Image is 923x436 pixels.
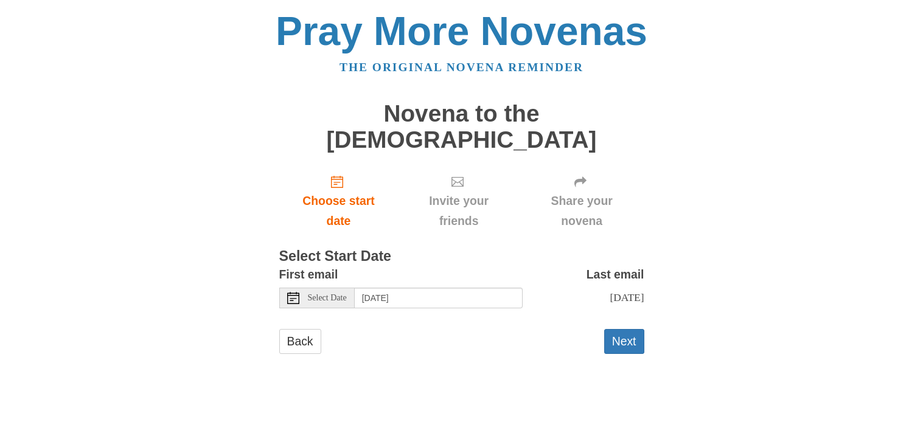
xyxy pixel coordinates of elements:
[279,101,644,153] h1: Novena to the [DEMOGRAPHIC_DATA]
[587,265,644,285] label: Last email
[610,291,644,303] span: [DATE]
[410,191,507,231] span: Invite your friends
[308,294,347,302] span: Select Date
[532,191,632,231] span: Share your novena
[279,165,399,237] a: Choose start date
[604,329,644,354] button: Next
[279,249,644,265] h3: Select Start Date
[340,61,583,74] a: The original novena reminder
[291,191,386,231] span: Choose start date
[398,165,519,237] div: Click "Next" to confirm your start date first.
[279,265,338,285] label: First email
[520,165,644,237] div: Click "Next" to confirm your start date first.
[279,329,321,354] a: Back
[276,9,647,54] a: Pray More Novenas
